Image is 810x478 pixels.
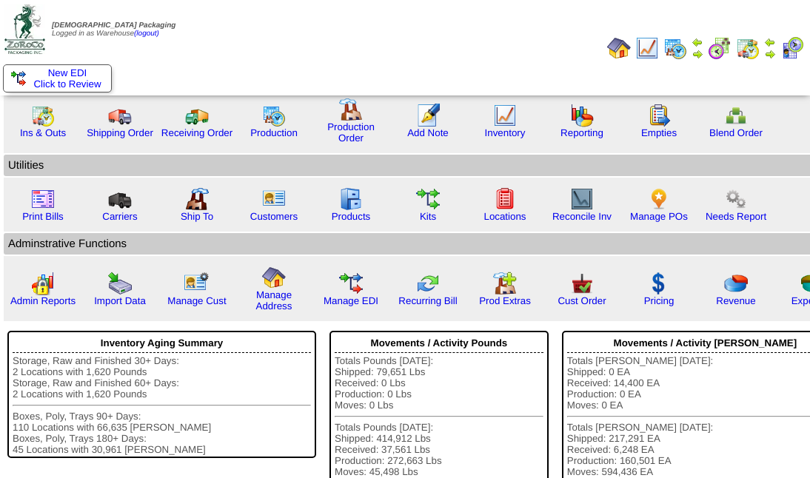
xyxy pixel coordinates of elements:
[4,4,45,54] img: zoroco-logo-small.webp
[716,295,755,306] a: Revenue
[11,67,104,90] a: New EDI Click to Review
[48,67,87,78] span: New EDI
[416,187,440,211] img: workflow.gif
[630,211,688,222] a: Manage POs
[570,104,594,127] img: graph.gif
[11,71,26,86] img: ediSmall.gif
[706,211,766,222] a: Needs Report
[108,187,132,211] img: truck3.gif
[552,211,612,222] a: Reconcile Inv
[607,36,631,60] img: home.gif
[250,211,298,222] a: Customers
[764,36,776,48] img: arrowleft.gif
[724,104,748,127] img: network.png
[479,295,531,306] a: Prod Extras
[780,36,804,60] img: calendarcustomer.gif
[692,36,703,48] img: arrowleft.gif
[570,187,594,211] img: line_graph2.gif
[644,295,675,306] a: Pricing
[635,36,659,60] img: line_graph.gif
[708,36,732,60] img: calendarblend.gif
[52,21,175,30] span: [DEMOGRAPHIC_DATA] Packaging
[558,295,606,306] a: Cust Order
[102,211,137,222] a: Carriers
[108,272,132,295] img: import.gif
[20,127,66,138] a: Ins & Outs
[483,211,526,222] a: Locations
[339,98,363,121] img: factory.gif
[31,272,55,295] img: graph2.png
[324,295,378,306] a: Manage EDI
[692,48,703,60] img: arrowright.gif
[485,127,526,138] a: Inventory
[647,104,671,127] img: workorder.gif
[31,104,55,127] img: calendarinout.gif
[339,187,363,211] img: cabinet.gif
[134,30,159,38] a: (logout)
[94,295,146,306] a: Import Data
[560,127,603,138] a: Reporting
[11,78,104,90] span: Click to Review
[22,211,64,222] a: Print Bills
[185,104,209,127] img: truck2.gif
[262,266,286,289] img: home.gif
[416,104,440,127] img: orders.gif
[167,295,226,306] a: Manage Cust
[493,272,517,295] img: prodextras.gif
[663,36,687,60] img: calendarprod.gif
[416,272,440,295] img: reconcile.gif
[407,127,449,138] a: Add Note
[10,295,76,306] a: Admin Reports
[87,127,153,138] a: Shipping Order
[493,187,517,211] img: locations.gif
[262,187,286,211] img: customers.gif
[641,127,677,138] a: Empties
[709,127,763,138] a: Blend Order
[493,104,517,127] img: line_graph.gif
[398,295,457,306] a: Recurring Bill
[570,272,594,295] img: cust_order.png
[184,272,211,295] img: managecust.png
[764,48,776,60] img: arrowright.gif
[13,355,311,455] div: Storage, Raw and Finished 30+ Days: 2 Locations with 1,620 Pounds Storage, Raw and Finished 60+ D...
[339,272,363,295] img: edi.gif
[647,187,671,211] img: po.png
[335,334,543,353] div: Movements / Activity Pounds
[52,21,175,38] span: Logged in as Warehouse
[647,272,671,295] img: dollar.gif
[250,127,298,138] a: Production
[724,187,748,211] img: workflow.png
[256,289,292,312] a: Manage Address
[13,334,311,353] div: Inventory Aging Summary
[327,121,375,144] a: Production Order
[262,104,286,127] img: calendarprod.gif
[181,211,213,222] a: Ship To
[31,187,55,211] img: invoice2.gif
[108,104,132,127] img: truck.gif
[161,127,232,138] a: Receiving Order
[724,272,748,295] img: pie_chart.png
[420,211,436,222] a: Kits
[736,36,760,60] img: calendarinout.gif
[185,187,209,211] img: factory2.gif
[332,211,371,222] a: Products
